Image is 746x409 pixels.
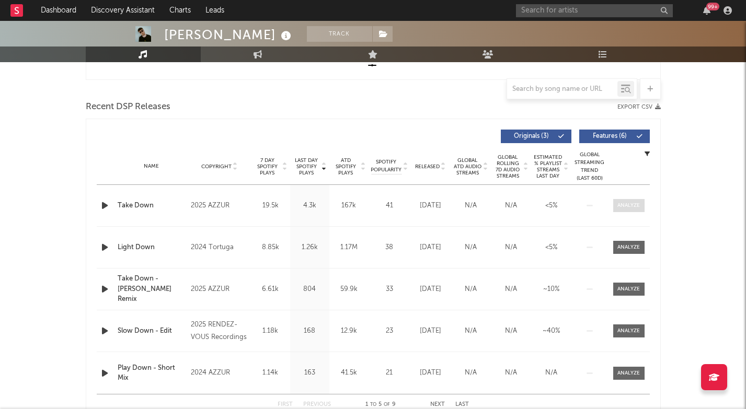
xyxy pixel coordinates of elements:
a: Play Down - Short Mix [118,363,186,383]
div: 41.5k [332,368,366,378]
div: N/A [493,284,529,295]
span: Features ( 6 ) [586,133,634,139]
button: Features(6) [579,130,650,143]
input: Search by song name or URL [507,85,617,94]
div: [DATE] [413,201,448,211]
div: <5% [534,242,569,253]
div: N/A [453,368,488,378]
button: First [278,402,293,407]
span: Last Day Spotify Plays [293,157,320,176]
div: 2025 RENDEZ-VOUS Recordings [191,319,248,344]
div: N/A [493,326,529,336]
div: 21 [371,368,408,378]
div: 41 [371,201,408,211]
div: Global Streaming Trend (Last 60D) [574,151,605,182]
div: 2025 AZZUR [191,200,248,212]
div: [DATE] [413,368,448,378]
div: N/A [453,326,488,336]
div: 6.61k [254,284,288,295]
div: <5% [534,201,569,211]
input: Search for artists [516,4,673,17]
span: Global ATD Audio Streams [453,157,482,176]
span: Global Rolling 7D Audio Streams [493,154,522,179]
span: Recent DSP Releases [86,101,170,113]
div: 2024 AZZUR [191,367,248,379]
span: Originals ( 3 ) [508,133,556,139]
div: 99 + [706,3,719,10]
div: 167k [332,201,366,211]
a: Light Down [118,242,186,253]
div: 2024 Tortuga [191,241,248,254]
div: N/A [493,201,529,211]
div: [PERSON_NAME] [164,26,294,43]
button: Next [430,402,445,407]
div: N/A [534,368,569,378]
button: 99+ [703,6,710,15]
div: [DATE] [413,326,448,336]
div: 163 [293,368,327,378]
div: 12.9k [332,326,366,336]
button: Track [307,26,372,42]
button: Previous [303,402,331,407]
div: 38 [371,242,408,253]
span: Estimated % Playlist Streams Last Day [534,154,563,179]
a: Take Down [118,201,186,211]
div: 1.26k [293,242,327,253]
button: Last [455,402,469,407]
div: 8.85k [254,242,288,253]
span: Released [415,163,440,170]
a: Slow Down - Edit [118,326,186,336]
div: 23 [371,326,408,336]
div: 19.5k [254,201,288,211]
span: Spotify Popularity [371,158,401,174]
span: of [384,402,390,407]
div: 168 [293,326,327,336]
div: N/A [493,368,529,378]
span: to [370,402,376,407]
div: [DATE] [413,242,448,253]
div: Name [118,162,186,170]
div: ~ 10 % [534,284,569,295]
div: N/A [453,201,488,211]
div: 1.14k [254,368,288,378]
div: 33 [371,284,408,295]
div: ~ 40 % [534,326,569,336]
div: 1.18k [254,326,288,336]
div: 4.3k [293,201,327,211]
div: 2025 AZZUR [191,283,248,296]
span: Copyright [201,163,232,170]
div: [DATE] [413,284,448,295]
button: Export CSV [617,104,661,110]
button: Originals(3) [501,130,571,143]
div: N/A [493,242,529,253]
span: 7 Day Spotify Plays [254,157,281,176]
div: 804 [293,284,327,295]
a: Take Down - [PERSON_NAME] Remix [118,274,186,305]
div: N/A [453,284,488,295]
div: 1.17M [332,242,366,253]
div: 59.9k [332,284,366,295]
span: ATD Spotify Plays [332,157,360,176]
div: N/A [453,242,488,253]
